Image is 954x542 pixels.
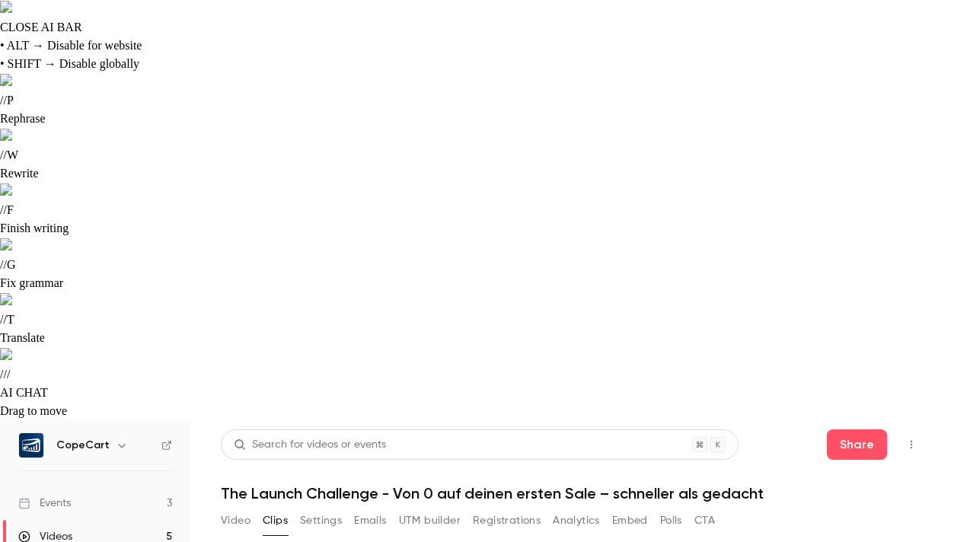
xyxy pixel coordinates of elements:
[473,509,541,533] button: Registrations
[263,509,288,533] button: Clips
[300,509,342,533] button: Settings
[399,509,461,533] button: UTM builder
[553,509,600,533] button: Analytics
[221,509,250,533] button: Video
[612,509,648,533] button: Embed
[18,496,71,511] div: Events
[899,432,924,457] button: Top Bar Actions
[56,438,110,453] h6: CopeCart
[221,484,924,502] h1: The Launch Challenge - Von 0 auf deinen ersten Sale – schneller als gedacht
[827,429,887,460] button: Share
[694,509,715,533] button: CTA
[660,509,682,533] button: Polls
[354,509,386,533] button: Emails
[19,433,43,458] img: CopeCart
[234,437,386,453] div: Search for videos or events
